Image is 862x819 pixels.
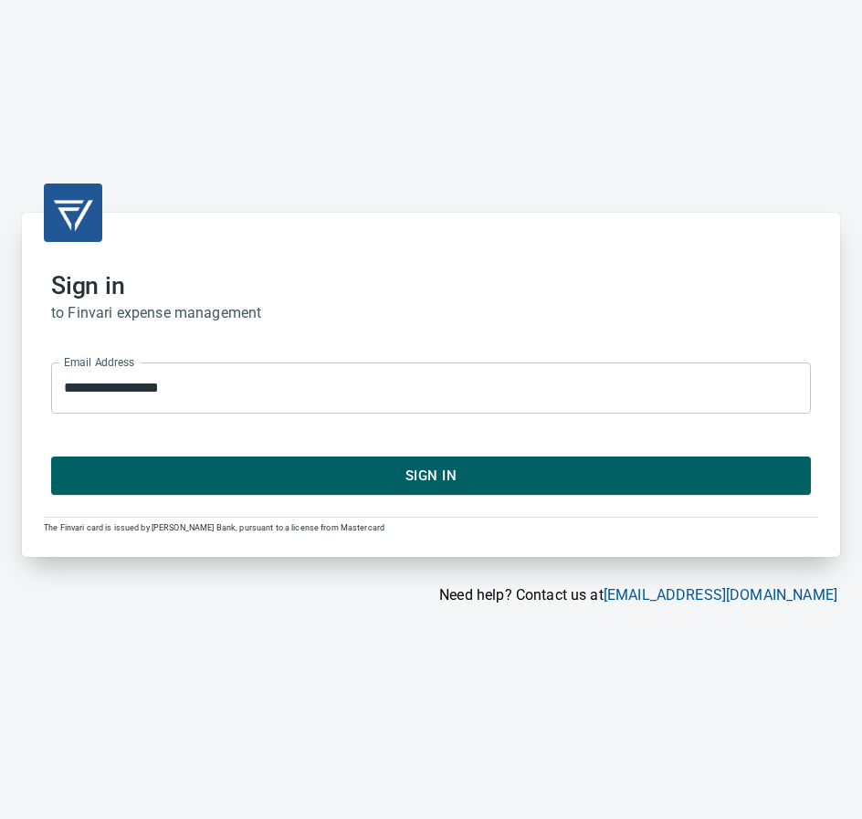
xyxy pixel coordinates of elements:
[604,586,837,604] a: [EMAIL_ADDRESS][DOMAIN_NAME]
[51,191,95,235] img: transparent_logo.png
[71,464,791,488] span: Sign In
[51,271,811,300] h2: Sign in
[51,457,811,495] button: Sign In
[51,300,811,326] h6: to Finvari expense management
[44,523,384,532] span: The Finvari card is issued by [PERSON_NAME] Bank, pursuant to a license from Mastercard
[22,584,837,606] p: Need help? Contact us at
